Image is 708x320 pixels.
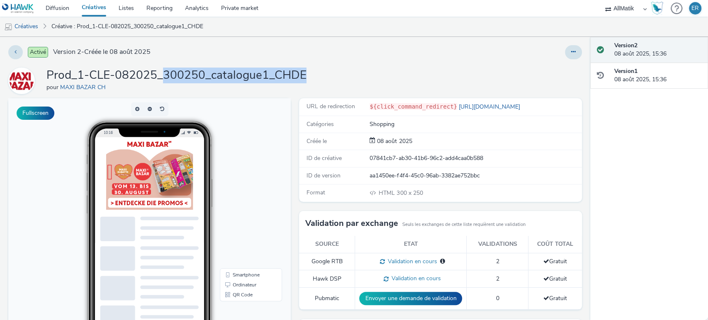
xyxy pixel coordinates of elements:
[17,107,54,120] button: Fullscreen
[4,23,12,31] img: mobile
[95,32,105,36] span: 10:16
[614,41,701,58] div: 08 août 2025, 15:36
[543,257,567,265] span: Gratuit
[651,2,667,15] a: Hawk Academy
[614,67,637,75] strong: Version 1
[370,172,581,180] div: aa1450ee-f4f4-45c0-96ab-3382ae752bbc
[46,68,307,83] h1: Prod_1-CLE-082025_300250_catalogue1_CHDE
[543,275,567,283] span: Gratuit
[299,288,355,310] td: Pubmatic
[379,189,397,197] span: HTML
[60,83,109,91] a: MAXI BAZAR CH
[389,274,441,282] span: Validation en cours
[10,69,34,93] img: MAXI BAZAR CH
[528,236,582,253] th: Coût total
[2,3,34,14] img: undefined Logo
[307,102,355,110] span: URL de redirection
[402,221,526,228] small: Seuls les exchanges de cette liste requièrent une validation
[53,47,151,57] span: Version 2 - Créée le 08 août 2025
[307,120,334,128] span: Catégories
[467,236,528,253] th: Validations
[375,137,412,145] span: 08 août 2025
[305,217,398,230] h3: Validation par exchange
[370,154,581,162] div: 07841cb7-ab30-41b6-96c2-add4caa0b588
[224,174,251,179] span: Smartphone
[307,189,325,196] span: Format
[370,103,457,110] code: ${click_command_redirect}
[496,257,499,265] span: 2
[384,257,437,265] span: Validation en cours
[691,2,699,15] div: ER
[47,17,207,36] a: Créative : Prod_1-CLE-082025_300250_catalogue1_CHDE
[359,292,462,305] button: Envoyer une demande de validation
[8,77,38,85] a: MAXI BAZAR CH
[614,67,701,84] div: 08 août 2025, 15:36
[213,192,272,201] li: QR Code
[307,137,327,145] span: Créée le
[28,47,48,58] span: Activé
[370,120,581,128] div: Shopping
[299,270,355,288] td: Hawk DSP
[457,103,523,111] a: [URL][DOMAIN_NAME]
[213,182,272,192] li: Ordinateur
[378,189,423,197] span: 300 x 250
[614,41,637,49] strong: Version 2
[299,236,355,253] th: Source
[375,137,412,145] div: Création 08 août 2025, 15:36
[224,184,248,189] span: Ordinateur
[496,294,499,302] span: 0
[224,194,244,199] span: QR Code
[46,83,60,91] span: pour
[355,236,467,253] th: Etat
[299,253,355,270] td: Google RTB
[307,172,341,179] span: ID de version
[213,172,272,182] li: Smartphone
[651,2,663,15] img: Hawk Academy
[496,275,499,283] span: 2
[543,294,567,302] span: Gratuit
[307,154,342,162] span: ID de créative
